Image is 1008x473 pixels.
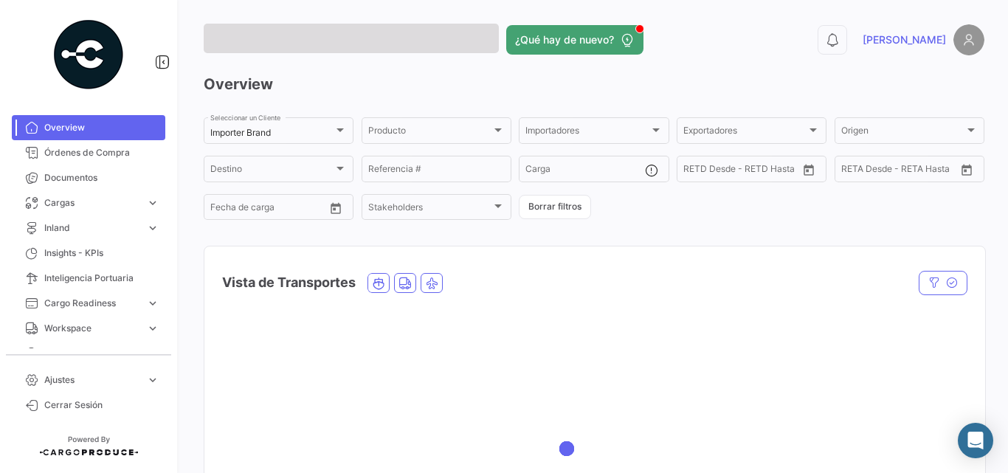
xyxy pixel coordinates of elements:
[368,128,491,138] span: Producto
[146,373,159,387] span: expand_more
[325,197,347,219] button: Open calendar
[421,274,442,292] button: Air
[720,166,775,176] input: Hasta
[44,322,140,335] span: Workspace
[146,221,159,235] span: expand_more
[204,74,984,94] h3: Overview
[210,127,271,138] mat-select-trigger: Importer Brand
[44,246,159,260] span: Insights - KPIs
[12,266,165,291] a: Inteligencia Portuaria
[683,166,710,176] input: Desde
[956,159,978,181] button: Open calendar
[210,166,334,176] span: Destino
[44,121,159,134] span: Overview
[44,272,159,285] span: Inteligencia Portuaria
[395,274,415,292] button: Land
[44,221,140,235] span: Inland
[146,196,159,210] span: expand_more
[878,166,933,176] input: Hasta
[519,195,591,219] button: Borrar filtros
[12,115,165,140] a: Overview
[44,347,159,360] span: Programas
[841,166,868,176] input: Desde
[368,274,389,292] button: Ocean
[12,341,165,366] a: Programas
[222,272,356,293] h4: Vista de Transportes
[44,196,140,210] span: Cargas
[146,322,159,335] span: expand_more
[863,32,946,47] span: [PERSON_NAME]
[958,423,993,458] div: Abrir Intercom Messenger
[146,297,159,310] span: expand_more
[52,18,125,92] img: powered-by.png
[12,140,165,165] a: Órdenes de Compra
[798,159,820,181] button: Open calendar
[953,24,984,55] img: placeholder-user.png
[525,128,649,138] span: Importadores
[44,146,159,159] span: Órdenes de Compra
[506,25,643,55] button: ¿Qué hay de nuevo?
[210,204,237,215] input: Desde
[683,128,807,138] span: Exportadores
[515,32,614,47] span: ¿Qué hay de nuevo?
[841,128,964,138] span: Origen
[247,204,302,215] input: Hasta
[368,204,491,215] span: Stakeholders
[12,241,165,266] a: Insights - KPIs
[12,165,165,190] a: Documentos
[44,398,159,412] span: Cerrar Sesión
[44,373,140,387] span: Ajustes
[44,171,159,184] span: Documentos
[44,297,140,310] span: Cargo Readiness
